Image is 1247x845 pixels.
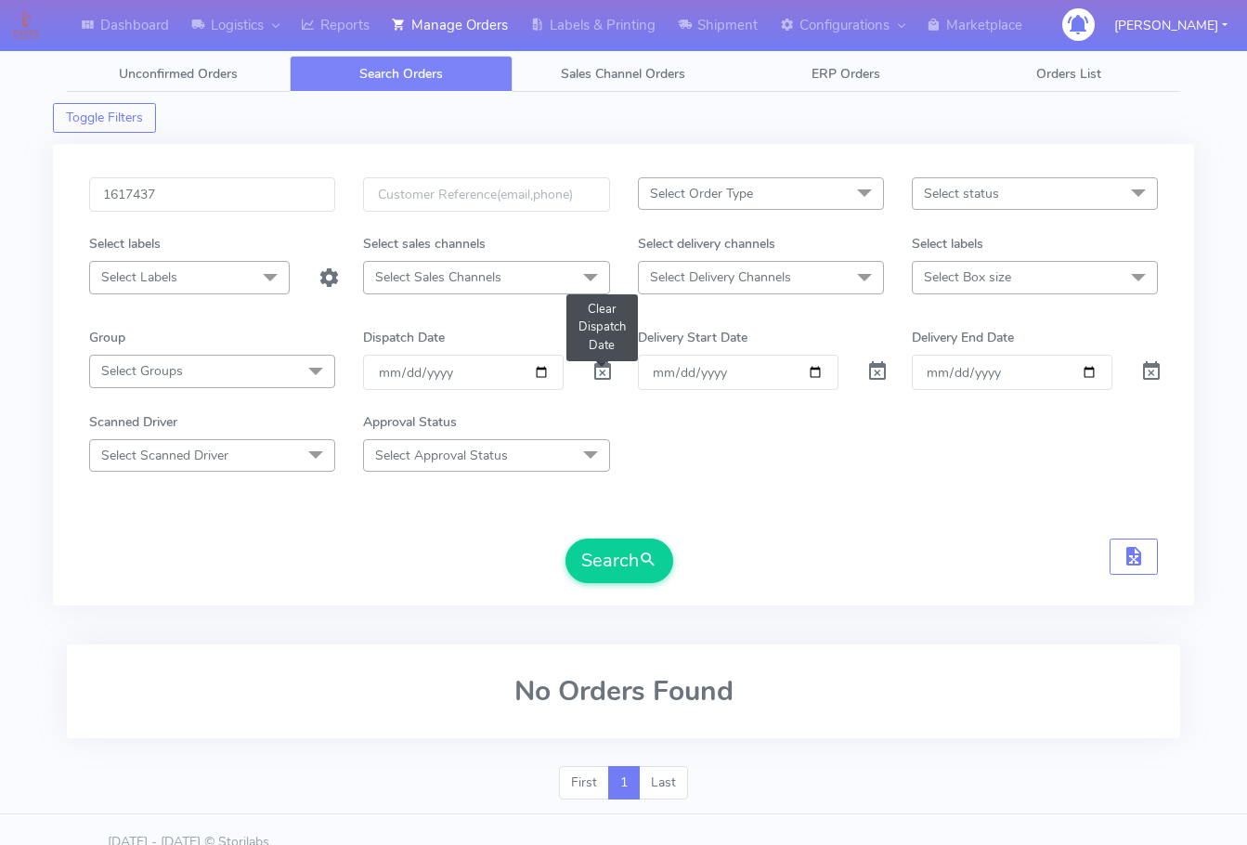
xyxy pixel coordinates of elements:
[924,268,1011,286] span: Select Box size
[608,766,640,799] a: 1
[53,103,156,133] button: Toggle Filters
[89,177,335,212] input: Order Id
[375,268,501,286] span: Select Sales Channels
[363,234,486,253] label: Select sales channels
[101,268,177,286] span: Select Labels
[89,234,161,253] label: Select labels
[363,328,445,347] label: Dispatch Date
[1036,65,1101,83] span: Orders List
[650,185,753,202] span: Select Order Type
[912,328,1014,347] label: Delivery End Date
[638,234,775,253] label: Select delivery channels
[119,65,238,83] span: Unconfirmed Orders
[359,65,443,83] span: Search Orders
[375,447,508,464] span: Select Approval Status
[638,328,747,347] label: Delivery Start Date
[363,177,609,212] input: Customer Reference(email,phone)
[1100,6,1241,45] button: [PERSON_NAME]
[924,185,999,202] span: Select status
[89,328,125,347] label: Group
[650,268,791,286] span: Select Delivery Channels
[101,362,183,380] span: Select Groups
[565,539,673,583] button: Search
[363,412,457,432] label: Approval Status
[89,412,177,432] label: Scanned Driver
[89,676,1158,707] h2: No Orders Found
[561,65,685,83] span: Sales Channel Orders
[101,447,228,464] span: Select Scanned Driver
[812,65,880,83] span: ERP Orders
[912,234,983,253] label: Select labels
[67,56,1180,92] ul: Tabs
